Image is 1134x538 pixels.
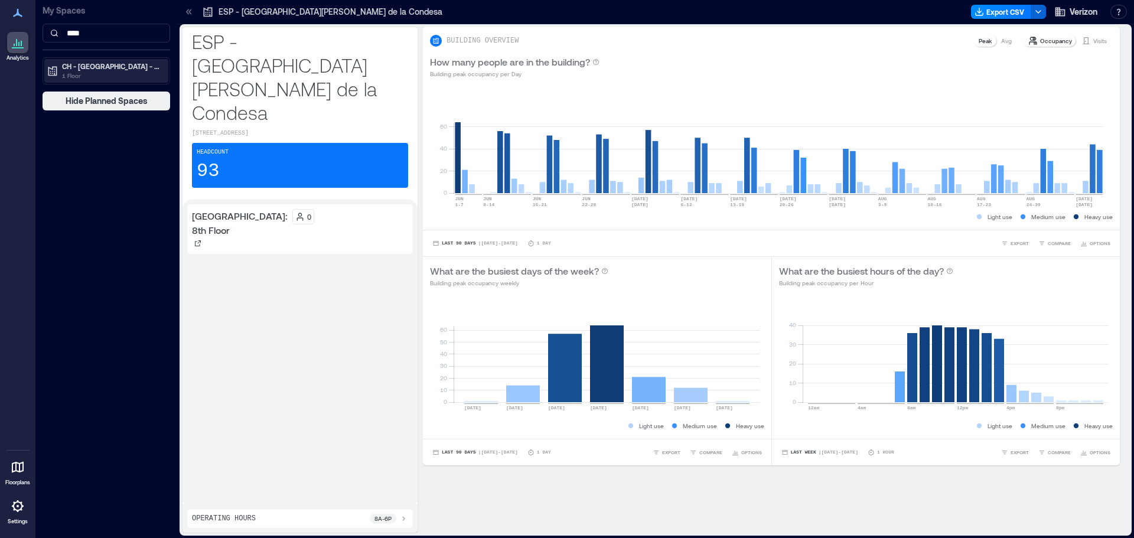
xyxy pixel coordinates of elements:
[537,240,551,247] p: 1 Day
[808,405,819,410] text: 12am
[4,492,32,529] a: Settings
[6,54,29,61] p: Analytics
[1078,237,1113,249] button: OPTIONS
[877,449,894,456] p: 1 Hour
[447,36,519,45] p: BUILDING OVERVIEW
[1040,36,1072,45] p: Occupancy
[533,202,547,207] text: 15-21
[5,479,30,486] p: Floorplans
[1011,449,1029,456] span: EXPORT
[430,237,520,249] button: Last 90 Days |[DATE]-[DATE]
[192,514,256,523] p: Operating Hours
[1056,405,1065,410] text: 8pm
[537,449,551,456] p: 1 Day
[3,28,32,65] a: Analytics
[444,398,447,405] tspan: 0
[1011,240,1029,247] span: EXPORT
[1090,449,1110,456] span: OPTIONS
[662,449,680,456] span: EXPORT
[430,446,520,458] button: Last 90 Days |[DATE]-[DATE]
[1090,240,1110,247] span: OPTIONS
[788,321,796,328] tspan: 40
[999,237,1031,249] button: EXPORT
[62,61,161,71] p: CH - [GEOGRAPHIC_DATA] - [STREET_ADDRESS]
[1093,36,1107,45] p: Visits
[1076,202,1093,207] text: [DATE]
[780,202,794,207] text: 20-26
[741,449,762,456] span: OPTIONS
[988,421,1012,431] p: Light use
[858,405,866,410] text: 4am
[440,123,447,130] tspan: 60
[681,196,698,201] text: [DATE]
[440,145,447,152] tspan: 40
[483,196,492,201] text: JUN
[1084,212,1113,221] p: Heavy use
[927,202,941,207] text: 10-16
[464,405,481,410] text: [DATE]
[440,338,447,345] tspan: 50
[927,196,936,201] text: AUG
[780,196,797,201] text: [DATE]
[1078,446,1113,458] button: OPTIONS
[878,196,887,201] text: AUG
[792,398,796,405] tspan: 0
[779,278,953,288] p: Building peak occupancy per Hour
[430,69,599,79] p: Building peak occupancy per Day
[1051,2,1101,21] button: Verizon
[444,189,447,196] tspan: 0
[582,196,591,201] text: JUN
[440,374,447,382] tspan: 20
[829,196,846,201] text: [DATE]
[699,449,722,456] span: COMPARE
[219,6,442,18] p: ESP - [GEOGRAPHIC_DATA][PERSON_NAME] de la Condesa
[197,148,229,157] p: Headcount
[374,514,392,523] p: 8a - 6p
[878,202,887,207] text: 3-9
[999,446,1031,458] button: EXPORT
[1036,237,1073,249] button: COMPARE
[483,202,494,207] text: 8-14
[582,202,596,207] text: 22-28
[8,518,28,525] p: Settings
[631,202,649,207] text: [DATE]
[730,196,747,201] text: [DATE]
[1036,446,1073,458] button: COMPARE
[730,202,744,207] text: 13-19
[988,212,1012,221] p: Light use
[440,362,447,369] tspan: 30
[1070,6,1097,18] span: Verizon
[1084,421,1113,431] p: Heavy use
[1031,421,1065,431] p: Medium use
[1001,36,1012,45] p: Avg
[788,360,796,367] tspan: 20
[2,453,34,490] a: Floorplans
[631,196,649,201] text: [DATE]
[548,405,565,410] text: [DATE]
[192,30,408,124] p: ESP - [GEOGRAPHIC_DATA][PERSON_NAME] de la Condesa
[736,421,764,431] p: Heavy use
[829,202,846,207] text: [DATE]
[43,5,170,17] p: My Spaces
[639,421,664,431] p: Light use
[197,159,219,183] p: 93
[1076,196,1093,201] text: [DATE]
[979,36,992,45] p: Peak
[788,341,796,348] tspan: 30
[681,202,692,207] text: 6-12
[440,350,447,357] tspan: 40
[683,421,717,431] p: Medium use
[1048,240,1071,247] span: COMPARE
[62,71,161,80] p: 1 Floor
[1006,405,1015,410] text: 4pm
[957,405,968,410] text: 12pm
[1027,196,1035,201] text: AUG
[440,386,447,393] tspan: 10
[43,92,170,110] button: Hide Planned Spaces
[977,202,991,207] text: 17-23
[430,278,608,288] p: Building peak occupancy weekly
[729,446,764,458] button: OPTIONS
[632,405,649,410] text: [DATE]
[1031,212,1065,221] p: Medium use
[192,129,408,138] p: [STREET_ADDRESS]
